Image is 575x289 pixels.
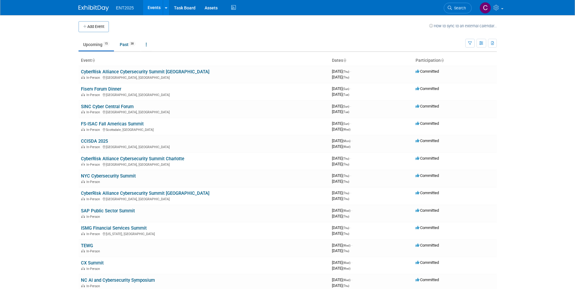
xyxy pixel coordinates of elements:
span: (Mon) [343,139,350,143]
span: - [351,260,352,265]
span: - [350,191,351,195]
span: Committed [416,156,439,161]
th: Participation [413,55,497,66]
span: (Thu) [343,249,349,253]
span: (Thu) [343,284,349,287]
span: [DATE] [332,260,352,265]
img: In-Person Event [81,76,85,79]
span: (Wed) [343,209,350,212]
span: [DATE] [332,156,351,161]
span: (Wed) [343,145,350,148]
span: [DATE] [332,138,352,143]
a: SINC Cyber Central Forum [81,104,134,109]
a: SAP Public Sector Summit [81,208,135,214]
span: [DATE] [332,86,351,91]
span: (Thu) [343,232,349,235]
span: Committed [416,138,439,143]
span: (Wed) [343,267,350,270]
span: (Thu) [343,157,349,160]
span: - [350,121,351,126]
span: [DATE] [332,208,352,213]
span: Committed [416,225,439,230]
span: (Thu) [343,215,349,218]
span: In-Person [86,93,102,97]
div: Scottsdale, [GEOGRAPHIC_DATA] [81,127,327,132]
span: In-Person [86,163,102,167]
span: [DATE] [332,231,349,236]
span: - [350,86,351,91]
span: [DATE] [332,173,351,178]
img: In-Person Event [81,93,85,96]
span: (Wed) [343,261,350,264]
span: Committed [416,208,439,213]
span: [DATE] [332,243,352,247]
span: - [350,104,351,108]
span: In-Person [86,284,102,288]
div: [US_STATE], [GEOGRAPHIC_DATA] [81,231,327,236]
span: - [350,156,351,161]
a: CyberRisk Alliance Cybersecurity Summit [GEOGRAPHIC_DATA] [81,191,209,196]
a: Sort by Event Name [92,58,95,63]
span: Committed [416,191,439,195]
a: How to sync to an external calendar... [429,24,497,28]
a: ISMG Financial Services Summit [81,225,147,231]
a: FS-ISAC Fall Americas Summit [81,121,144,127]
span: Committed [416,121,439,126]
div: [GEOGRAPHIC_DATA], [GEOGRAPHIC_DATA] [81,196,327,201]
span: [DATE] [332,162,349,166]
span: [DATE] [332,214,349,218]
span: - [351,138,352,143]
a: CX Summit [81,260,104,266]
th: Dates [329,55,413,66]
span: [DATE] [332,179,349,184]
span: (Wed) [343,128,350,131]
img: In-Person Event [81,232,85,235]
img: In-Person Event [81,197,85,200]
a: Search [444,3,472,13]
img: In-Person Event [81,267,85,270]
a: CCISDA 2025 [81,138,108,144]
a: TEWG [81,243,93,248]
span: Committed [416,173,439,178]
span: - [350,173,351,178]
span: In-Person [86,145,102,149]
span: [DATE] [332,92,349,97]
span: (Thu) [343,197,349,201]
div: [GEOGRAPHIC_DATA], [GEOGRAPHIC_DATA] [81,144,327,149]
span: Search [452,6,466,10]
div: [GEOGRAPHIC_DATA], [GEOGRAPHIC_DATA] [81,162,327,167]
span: In-Person [86,267,102,271]
span: In-Person [86,110,102,114]
a: Sort by Start Date [343,58,346,63]
span: Committed [416,104,439,108]
span: (Tue) [343,110,349,114]
img: In-Person Event [81,163,85,166]
span: - [351,243,352,247]
img: Colleen Mueller [480,2,491,14]
img: In-Person Event [81,249,85,252]
span: In-Person [86,76,102,80]
span: [DATE] [332,266,350,271]
a: CyberRisk Alliance Cybersecurity Summit Charlotte [81,156,184,161]
th: Event [79,55,329,66]
span: [DATE] [332,283,349,288]
img: In-Person Event [81,110,85,113]
span: In-Person [86,232,102,236]
span: [DATE] [332,127,350,131]
span: [DATE] [332,109,349,114]
span: [DATE] [332,69,351,74]
a: Past38 [115,39,140,50]
span: (Sun) [343,122,349,125]
button: Add Event [79,21,109,32]
span: ENT2025 [116,5,134,10]
a: Fiserv Forum Dinner [81,86,121,92]
img: ExhibitDay [79,5,109,11]
span: [DATE] [332,277,352,282]
div: [GEOGRAPHIC_DATA], [GEOGRAPHIC_DATA] [81,109,327,114]
span: In-Person [86,249,102,253]
img: In-Person Event [81,215,85,218]
span: [DATE] [332,196,349,201]
span: [DATE] [332,191,351,195]
img: In-Person Event [81,128,85,131]
span: Committed [416,86,439,91]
